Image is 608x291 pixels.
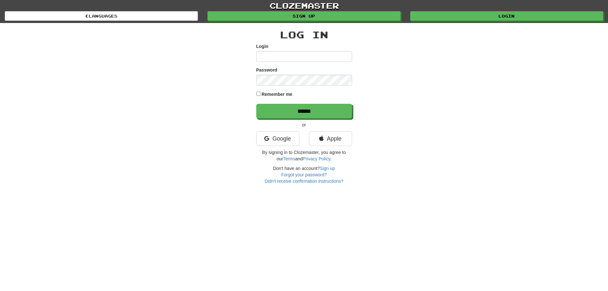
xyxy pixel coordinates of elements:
a: Privacy Policy [303,156,330,161]
p: or [256,122,352,128]
a: Didn't receive confirmation instructions? [265,179,343,184]
a: Sign up [320,166,335,171]
label: Password [256,67,277,73]
label: Login [256,43,268,50]
label: Remember me [261,91,292,97]
a: Google [256,131,299,146]
div: Don't have an account? [256,165,352,184]
a: Forgot your password? [281,172,327,177]
a: Apple [309,131,352,146]
a: Languages [5,11,198,21]
a: Terms [283,156,295,161]
a: Sign up [207,11,401,21]
p: By signing in to Clozemaster, you agree to our and . [256,149,352,162]
h2: Log In [256,29,352,40]
a: Login [410,11,603,21]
